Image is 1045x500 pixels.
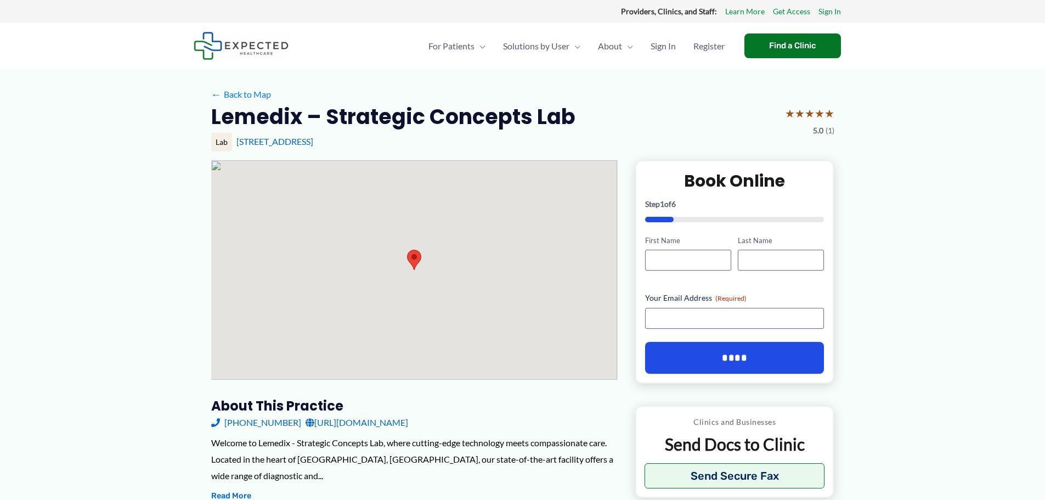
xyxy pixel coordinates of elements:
a: Solutions by UserMenu Toggle [494,27,589,65]
span: For Patients [428,27,475,65]
span: Sign In [651,27,676,65]
a: Learn More [725,4,765,19]
span: ★ [805,103,815,123]
span: Solutions by User [503,27,569,65]
p: Send Docs to Clinic [645,434,825,455]
label: Last Name [738,235,824,246]
label: Your Email Address [645,293,824,304]
a: Sign In [642,27,685,65]
h3: About this practice [211,397,618,414]
nav: Primary Site Navigation [420,27,733,65]
p: Step of [645,200,824,208]
a: Get Access [773,4,810,19]
span: About [598,27,622,65]
span: Menu Toggle [475,27,485,65]
p: Clinics and Businesses [645,415,825,429]
span: 1 [660,199,664,209]
label: First Name [645,235,731,246]
span: Menu Toggle [569,27,580,65]
span: (1) [826,123,834,138]
strong: Providers, Clinics, and Staff: [621,7,717,16]
a: Find a Clinic [744,33,841,58]
div: Lab [211,133,232,151]
span: 5.0 [813,123,823,138]
a: ←Back to Map [211,86,271,103]
span: ★ [815,103,824,123]
h2: Lemedix – Strategic Concepts Lab [211,103,575,130]
div: Welcome to Lemedix - Strategic Concepts Lab, where cutting-edge technology meets compassionate ca... [211,435,618,484]
a: [URL][DOMAIN_NAME] [306,414,408,431]
span: ← [211,89,222,99]
span: 6 [671,199,676,209]
a: Sign In [818,4,841,19]
h2: Book Online [645,170,824,192]
button: Send Secure Fax [645,463,825,488]
a: [STREET_ADDRESS] [236,136,313,147]
span: Register [693,27,725,65]
a: AboutMenu Toggle [589,27,642,65]
span: Menu Toggle [622,27,633,65]
a: For PatientsMenu Toggle [420,27,494,65]
span: (Required) [715,294,747,302]
a: Register [685,27,733,65]
span: ★ [795,103,805,123]
span: ★ [824,103,834,123]
a: [PHONE_NUMBER] [211,414,301,431]
span: ★ [785,103,795,123]
img: Expected Healthcare Logo - side, dark font, small [194,32,289,60]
